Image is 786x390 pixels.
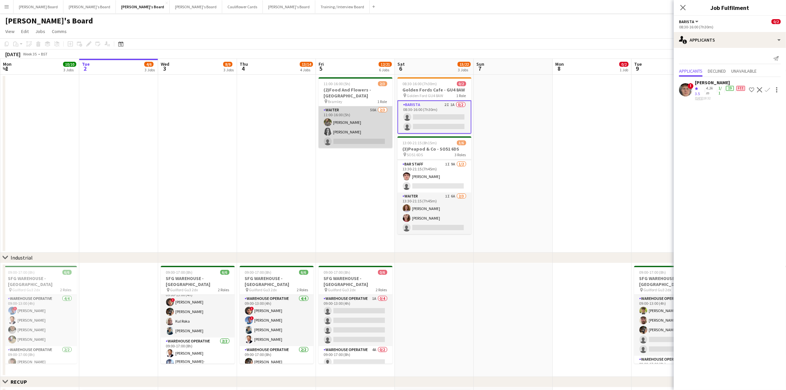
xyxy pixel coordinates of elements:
app-job-card: 09:00-17:00 (8h)6/6SFG WAREHOUSE - [GEOGRAPHIC_DATA] Guilford Gu3 2dx2 RolesWarehouse Operative4/... [161,266,235,364]
span: 2 [81,65,90,72]
span: View [5,28,15,34]
span: ! [250,307,254,311]
div: [DATE] [5,51,20,57]
span: 3 Roles [455,152,466,157]
div: 3 Jobs [63,67,76,72]
span: 09:00-17:00 (8h) [8,270,35,275]
span: ! [171,298,175,302]
span: 1 Role [378,99,387,104]
a: Edit [18,27,31,36]
div: Industrial [11,254,33,261]
app-card-role: Warehouse Operative18A1/209:00-17:00 (8h) [634,356,708,390]
a: View [3,27,17,36]
app-card-role: Barista2I1A0/208:30-16:00 (7h30m) [397,100,471,134]
span: 5 [318,65,324,72]
div: 13:00-21:15 (8h15m)3/6(3)Peapod & Co - SO51 6DS SO51 6DS3 RolesKitchen Assistant0/113:00-21:15 (8... [397,136,471,234]
app-card-role: Warehouse Operative2/209:00-17:00 (8h)[PERSON_NAME] [3,346,77,378]
app-card-role: Warehouse Operative4/409:00-13:00 (4h)![PERSON_NAME]![PERSON_NAME][PERSON_NAME][PERSON_NAME] [240,295,314,346]
span: 3/6 [457,140,466,145]
span: 2 Roles [297,287,308,292]
span: 08:30-16:00 (7h30m) [403,81,437,86]
span: 11:00-16:00 (5h) [324,81,351,86]
span: Mon [3,61,12,67]
h3: SFG WAREHOUSE - [GEOGRAPHIC_DATA] [161,275,235,287]
span: 6/6 [62,270,72,275]
span: 3 [160,65,169,72]
span: 09:00-17:00 (8h) [324,270,351,275]
span: Bramley [328,99,343,104]
app-job-card: 09:00-17:00 (8h)6/6SFG WAREHOUSE - [GEOGRAPHIC_DATA] Guilford Gu3 2dx2 RolesWarehouse Operative4/... [3,266,77,364]
h3: (3)Peapod & Co - SO51 6DS [397,146,471,152]
app-card-role: Warehouse Operative2/209:00-17:00 (8h)[PERSON_NAME][PERSON_NAME]-[PERSON_NAME] [161,337,235,372]
h1: [PERSON_NAME]'s Board [5,16,93,26]
span: 09:00-17:00 (8h) [639,270,666,275]
div: 4.3km [705,86,717,96]
span: Unavailable [731,69,757,73]
span: 1 [2,65,12,72]
span: Tue [82,61,90,67]
div: 3 Jobs [145,67,155,72]
div: 1 Job [620,67,628,72]
span: Week 35 [22,52,38,56]
span: Golden Ford GU4 8AW [407,93,443,98]
span: 15/22 [458,62,471,67]
span: 8/9 [223,62,232,67]
span: 2 Roles [60,287,72,292]
button: [PERSON_NAME]'s Board [263,0,315,13]
h3: SFG WAREHOUSE - [GEOGRAPHIC_DATA] [319,275,393,287]
button: Cauliflower Cards [222,0,263,13]
tcxspan: Call 01-09-2025 via 3CX [695,96,703,100]
div: 3 Jobs [458,67,470,72]
span: Guilford Gu3 2dx [13,287,40,292]
app-card-role: Warehouse Operative4A0/209:00-17:00 (8h) [319,346,393,378]
app-card-role: BAR STAFF1I9A1/213:30-21:15 (7h45m)[PERSON_NAME] [397,160,471,193]
span: 12/21 [379,62,392,67]
div: 6 Jobs [379,67,392,72]
span: Guilford Gu3 2dx [644,287,671,292]
button: Barista [679,19,700,24]
span: 2 Roles [376,287,387,292]
h3: SFG WAREHOUSE - [GEOGRAPHIC_DATA] [3,275,77,287]
span: Sun [476,61,484,67]
div: [PERSON_NAME] [695,80,746,86]
span: 1 Role [457,93,466,98]
div: Crew has different fees then in role [735,86,746,96]
div: 18:32 [695,96,746,100]
button: [PERSON_NAME]'s Board [63,0,116,13]
a: Comms [49,27,69,36]
div: Applicants [674,32,786,48]
app-skills-label: 1/1 [718,86,722,95]
app-card-role: Warehouse Operative1A0/409:00-13:00 (4h) [319,295,393,346]
span: Barista [679,19,694,24]
span: Declined [708,69,726,73]
h3: Job Fulfilment [674,3,786,12]
span: 9 [633,65,642,72]
span: 4/6 [144,62,154,67]
span: 0/6 [378,270,387,275]
app-card-role: Waiter50A2/311:00-16:00 (5h)[PERSON_NAME][PERSON_NAME] [319,106,393,148]
app-job-card: 09:00-17:00 (8h)0/6SFG WAREHOUSE - [GEOGRAPHIC_DATA] Guilford Gu3 2dx2 RolesWarehouse Operative1A... [319,266,393,364]
span: Guilford Gu3 2dx [170,287,198,292]
a: Jobs [33,27,48,36]
span: Edit [21,28,29,34]
button: [PERSON_NAME] Board [14,0,63,13]
app-card-role: Warehouse Operative15A3/509:00-13:00 (4h)[PERSON_NAME][PERSON_NAME][PERSON_NAME] [634,295,708,356]
div: 08:30-16:00 (7h30m) [679,24,781,29]
button: [PERSON_NAME]'s Board [116,0,170,13]
span: Comms [52,28,67,34]
div: 11:00-16:00 (5h)2/3(2)Food And Flowers - [GEOGRAPHIC_DATA] Bramley1 RoleWaiter50A2/311:00-16:00 (... [319,77,393,148]
div: RECUP [11,378,32,385]
span: 13:00-21:15 (8h15m) [403,140,437,145]
app-job-card: 09:00-17:00 (8h)6/6SFG WAREHOUSE - [GEOGRAPHIC_DATA] Guilford Gu3 2dx2 RolesWarehouse Operative4/... [240,266,314,364]
span: 4 [239,65,248,72]
span: ! [13,307,17,311]
button: Training / Interview Board [315,0,370,13]
span: 8 [554,65,564,72]
h3: Golden Fords Cafe - GU4 8AW [397,87,471,93]
div: BST [41,52,48,56]
span: Jobs [35,28,45,34]
span: Applicants [679,69,702,73]
app-card-role: Warehouse Operative4/409:00-13:00 (4h)![PERSON_NAME][PERSON_NAME]Kul Roka[PERSON_NAME] [161,286,235,337]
